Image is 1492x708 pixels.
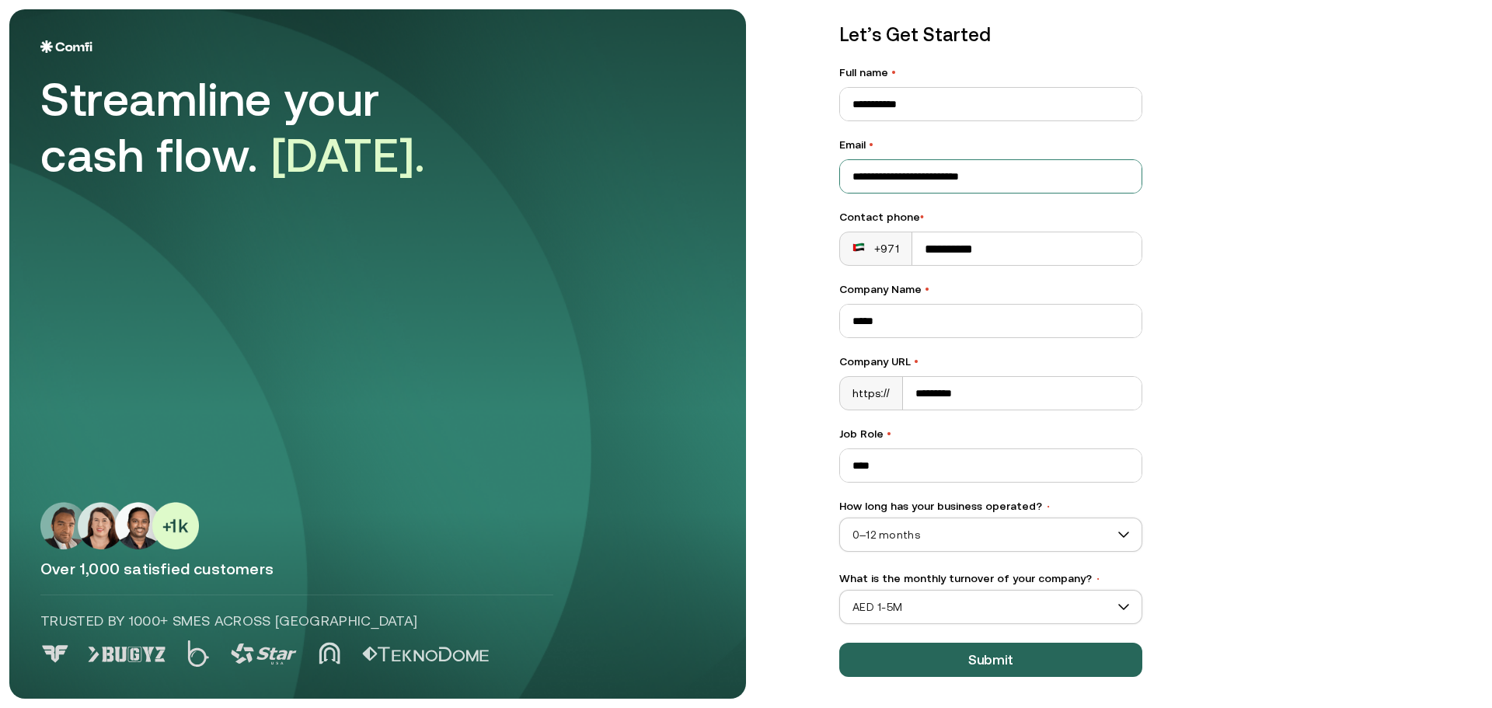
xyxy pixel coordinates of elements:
[839,426,1142,442] label: Job Role
[840,595,1142,619] span: AED 1-5M
[914,355,919,368] span: •
[271,128,426,182] span: [DATE].
[40,611,553,631] p: Trusted by 1000+ SMEs across [GEOGRAPHIC_DATA]
[839,209,1142,225] div: Contact phone
[925,283,929,295] span: •
[40,645,70,663] img: Logo 0
[1095,574,1101,584] span: •
[40,559,715,579] p: Over 1,000 satisfied customers
[840,523,1142,546] span: 0–12 months
[920,211,924,223] span: •
[839,354,1142,370] label: Company URL
[891,66,896,78] span: •
[839,137,1142,153] label: Email
[362,647,489,662] img: Logo 5
[40,40,92,53] img: Logo
[840,377,903,410] div: https://
[40,71,476,183] div: Streamline your cash flow.
[231,643,297,664] img: Logo 3
[319,642,340,664] img: Logo 4
[88,647,166,662] img: Logo 1
[839,281,1142,298] label: Company Name
[839,643,1142,677] button: Submit
[839,570,1142,587] label: What is the monthly turnover of your company?
[839,21,1142,49] p: Let’s Get Started
[887,427,891,440] span: •
[839,498,1142,514] label: How long has your business operated?
[839,65,1142,81] label: Full name
[187,640,209,667] img: Logo 2
[852,241,899,256] div: +971
[1045,501,1051,512] span: •
[869,138,873,151] span: •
